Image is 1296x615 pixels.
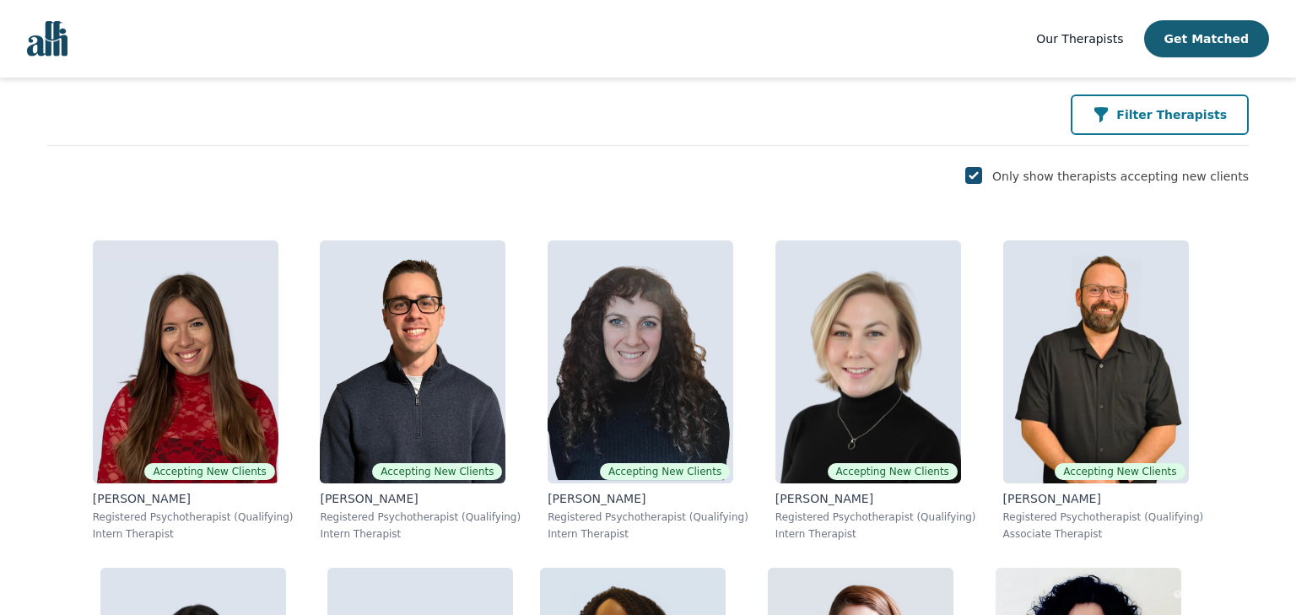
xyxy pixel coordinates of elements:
[1036,29,1123,49] a: Our Therapists
[1055,463,1185,480] span: Accepting New Clients
[306,227,534,554] a: Ethan_BraunAccepting New Clients[PERSON_NAME]Registered Psychotherapist (Qualifying)Intern Therapist
[548,490,748,507] p: [PERSON_NAME]
[320,240,505,483] img: Ethan_Braun
[534,227,762,554] a: Shira_BlakeAccepting New Clients[PERSON_NAME]Registered Psychotherapist (Qualifying)Intern Therapist
[548,510,748,524] p: Registered Psychotherapist (Qualifying)
[1003,527,1204,541] p: Associate Therapist
[762,227,990,554] a: Jocelyn_CrawfordAccepting New Clients[PERSON_NAME]Registered Psychotherapist (Qualifying)Intern T...
[93,510,294,524] p: Registered Psychotherapist (Qualifying)
[320,527,521,541] p: Intern Therapist
[320,490,521,507] p: [PERSON_NAME]
[1036,32,1123,46] span: Our Therapists
[93,240,278,483] img: Alisha_Levine
[93,490,294,507] p: [PERSON_NAME]
[548,240,733,483] img: Shira_Blake
[372,463,502,480] span: Accepting New Clients
[79,227,307,554] a: Alisha_LevineAccepting New Clients[PERSON_NAME]Registered Psychotherapist (Qualifying)Intern Ther...
[775,240,961,483] img: Jocelyn_Crawford
[320,510,521,524] p: Registered Psychotherapist (Qualifying)
[775,510,976,524] p: Registered Psychotherapist (Qualifying)
[775,490,976,507] p: [PERSON_NAME]
[93,527,294,541] p: Intern Therapist
[1116,106,1227,123] p: Filter Therapists
[548,527,748,541] p: Intern Therapist
[828,463,958,480] span: Accepting New Clients
[144,463,274,480] span: Accepting New Clients
[990,227,1218,554] a: Josh_CadieuxAccepting New Clients[PERSON_NAME]Registered Psychotherapist (Qualifying)Associate Th...
[1071,94,1249,135] button: Filter Therapists
[775,527,976,541] p: Intern Therapist
[27,21,67,57] img: alli logo
[1003,510,1204,524] p: Registered Psychotherapist (Qualifying)
[1003,490,1204,507] p: [PERSON_NAME]
[1144,20,1269,57] button: Get Matched
[600,463,730,480] span: Accepting New Clients
[1003,240,1189,483] img: Josh_Cadieux
[992,170,1249,183] label: Only show therapists accepting new clients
